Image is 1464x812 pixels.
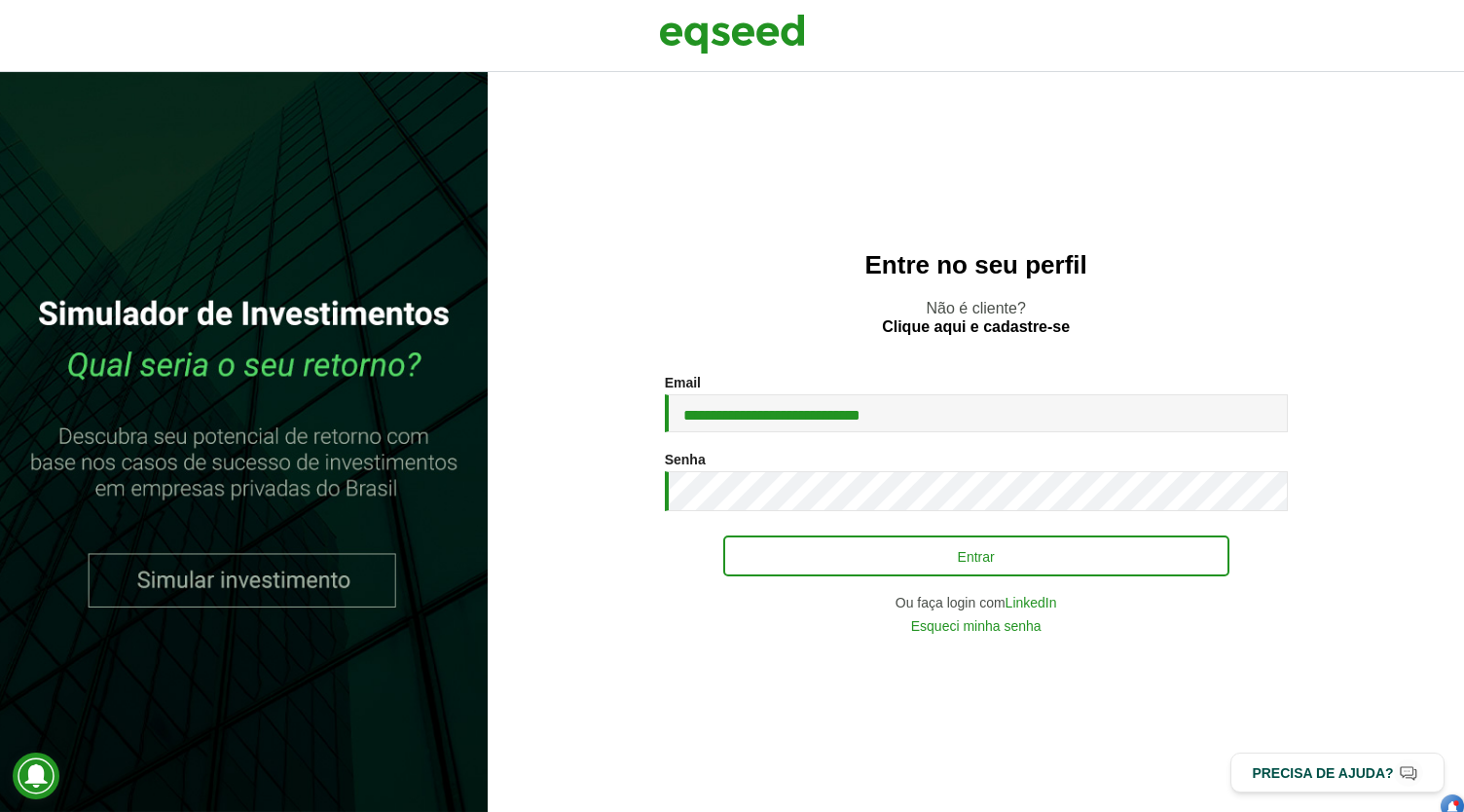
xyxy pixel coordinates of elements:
a: LinkedIn [1006,596,1057,609]
div: Ou faça login com [665,596,1288,609]
label: Email [665,376,701,389]
img: EqSeed Logo [659,10,805,58]
p: Não é cliente? [527,299,1425,336]
a: Esqueci minha senha [911,619,1042,633]
h2: Entre no seu perfil [527,251,1425,279]
label: Senha [665,453,706,466]
button: Entrar [723,535,1229,576]
a: Clique aqui e cadastre-se [882,319,1070,335]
